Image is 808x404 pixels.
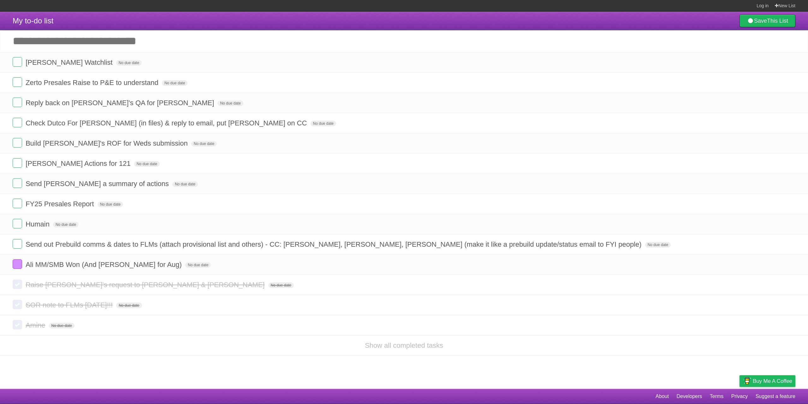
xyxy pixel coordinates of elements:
label: Done [13,320,22,329]
a: About [656,390,669,402]
b: This List [767,18,788,24]
label: Done [13,199,22,208]
span: [PERSON_NAME] Actions for 121 [26,160,132,167]
a: Terms [710,390,724,402]
span: SOR note to FLMs [DATE]!!! [26,301,114,309]
label: Done [13,300,22,309]
span: Ali MM/SMB Won (And [PERSON_NAME] for Aug) [26,261,183,268]
span: Check Dutco For [PERSON_NAME] (in files) & reply to email, put [PERSON_NAME] on CC [26,119,308,127]
span: Send [PERSON_NAME] a summary of actions [26,180,170,188]
span: No due date [116,60,142,66]
span: Buy me a coffee [753,376,792,387]
span: Build [PERSON_NAME]'s ROF for Weds submission [26,139,189,147]
span: Amine [26,321,47,329]
label: Done [13,77,22,87]
span: FY25 Presales Report [26,200,95,208]
label: Done [13,219,22,228]
label: Done [13,138,22,148]
label: Done [13,118,22,127]
a: Privacy [731,390,748,402]
span: No due date [191,141,217,147]
span: No due date [53,222,79,227]
img: Buy me a coffee [743,376,751,386]
a: Suggest a feature [756,390,795,402]
a: SaveThis List [740,15,795,27]
span: No due date [311,121,336,126]
span: Humain [26,220,51,228]
span: Zerto Presales Raise to P&E to understand [26,79,160,87]
label: Done [13,178,22,188]
span: Raise [PERSON_NAME]'s request to [PERSON_NAME] & [PERSON_NAME] [26,281,266,289]
span: Send out Prebuild comms & dates to FLMs (attach provisional list and others) - CC: [PERSON_NAME],... [26,240,643,248]
a: Buy me a coffee [740,375,795,387]
a: Developers [676,390,702,402]
span: No due date [162,80,187,86]
span: [PERSON_NAME] Watchlist [26,58,114,66]
span: No due date [49,323,74,329]
span: No due date [645,242,671,248]
label: Done [13,259,22,269]
span: No due date [185,262,211,268]
span: No due date [116,303,142,308]
label: Done [13,57,22,67]
span: No due date [172,181,198,187]
label: Done [13,239,22,249]
a: Show all completed tasks [365,341,443,349]
label: Done [13,158,22,168]
span: No due date [268,282,294,288]
label: Done [13,280,22,289]
span: No due date [217,100,243,106]
label: Done [13,98,22,107]
span: My to-do list [13,16,53,25]
span: No due date [134,161,160,167]
span: No due date [98,202,123,207]
span: Reply back on [PERSON_NAME]'s QA for [PERSON_NAME] [26,99,216,107]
